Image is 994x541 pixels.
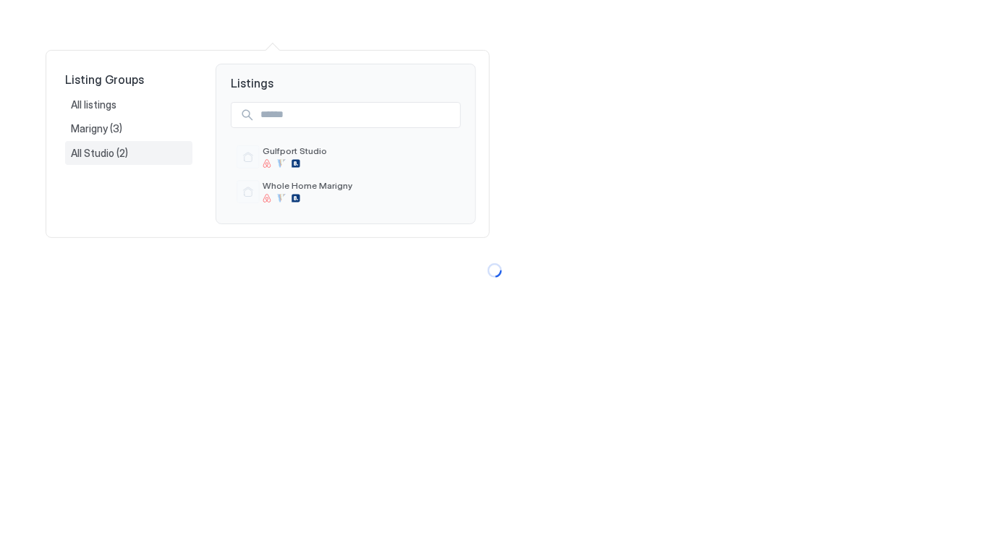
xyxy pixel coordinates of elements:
span: All listings [71,98,119,111]
span: Marigny [71,122,110,135]
span: Whole Home Marigny [263,180,455,191]
input: Input Field [255,103,460,127]
span: (3) [110,122,122,135]
span: (2) [116,147,128,160]
span: Listing Groups [65,72,192,87]
span: Listings [216,64,475,90]
span: Gulfport Studio [263,145,455,156]
span: All Studio [71,147,116,160]
iframe: Intercom live chat [14,492,49,527]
